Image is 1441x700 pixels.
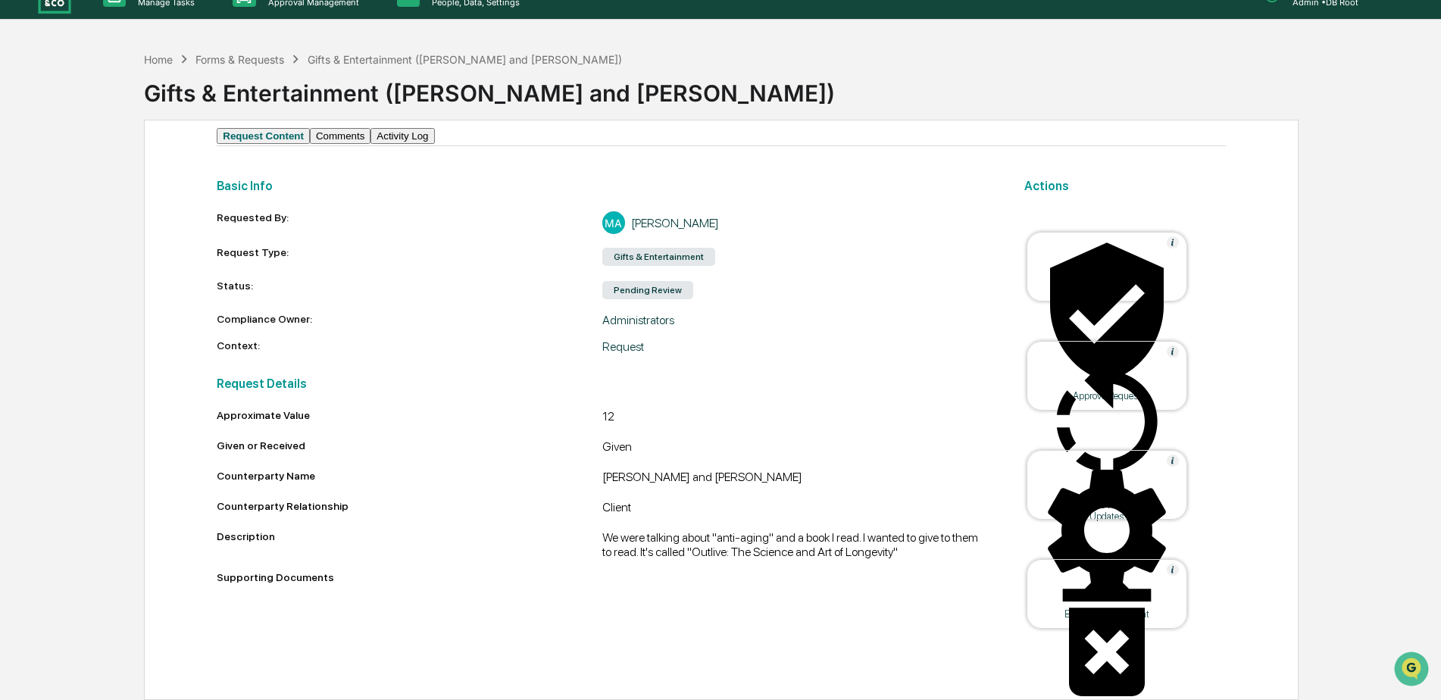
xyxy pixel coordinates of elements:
[195,53,284,66] div: Forms & Requests
[30,220,95,235] span: Data Lookup
[217,128,1225,144] div: secondary tabs example
[125,191,188,206] span: Attestations
[30,191,98,206] span: Preclearance
[144,53,173,66] div: Home
[602,339,988,354] div: Request
[602,281,693,299] div: Pending Review
[602,530,988,559] div: We were talking about "anti-aging" and a book I read. I wanted to give to them to read. It's call...
[15,116,42,143] img: 1746055101610-c473b297-6a78-478c-a979-82029cc54cd1
[217,179,987,193] h2: Basic Info
[9,214,102,241] a: 🔎Data Lookup
[1393,650,1433,691] iframe: Open customer support
[631,216,719,230] div: [PERSON_NAME]
[217,470,602,482] div: Counterparty Name
[602,439,988,458] div: Given
[15,221,27,233] div: 🔎
[52,131,192,143] div: We're available if you need us!
[602,248,715,266] div: Gifts & Entertainment
[217,530,602,553] div: Description
[151,257,183,268] span: Pylon
[217,280,602,301] div: Status:
[602,313,988,327] div: Administrators
[602,409,988,427] div: 12
[15,32,276,56] p: How can we help?
[1167,455,1179,467] img: Help
[1167,345,1179,358] img: Help
[15,192,27,205] div: 🖐️
[110,192,122,205] div: 🗄️
[9,185,104,212] a: 🖐️Preclearance
[217,500,602,512] div: Counterparty Relationship
[217,339,602,354] div: Context:
[602,500,988,518] div: Client
[308,53,622,66] div: Gifts & Entertainment ([PERSON_NAME] and [PERSON_NAME])
[602,470,988,488] div: [PERSON_NAME] and [PERSON_NAME]
[217,313,602,327] div: Compliance Owner:
[1167,236,1179,248] img: Help
[52,116,249,131] div: Start new chat
[217,571,987,583] div: Supporting Documents
[217,377,987,391] h2: Request Details
[602,211,625,234] div: MA
[1167,564,1179,576] img: Help
[217,211,602,234] div: Requested By:
[107,256,183,268] a: Powered byPylon
[310,128,370,144] button: Comments
[217,409,602,421] div: Approximate Value
[370,128,434,144] button: Activity Log
[1024,179,1226,193] h2: Actions
[217,439,602,452] div: Given or Received
[217,246,602,267] div: Request Type:
[217,128,310,144] button: Request Content
[104,185,194,212] a: 🗄️Attestations
[144,67,1441,107] div: Gifts & Entertainment ([PERSON_NAME] and [PERSON_NAME])
[258,120,276,139] button: Start new chat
